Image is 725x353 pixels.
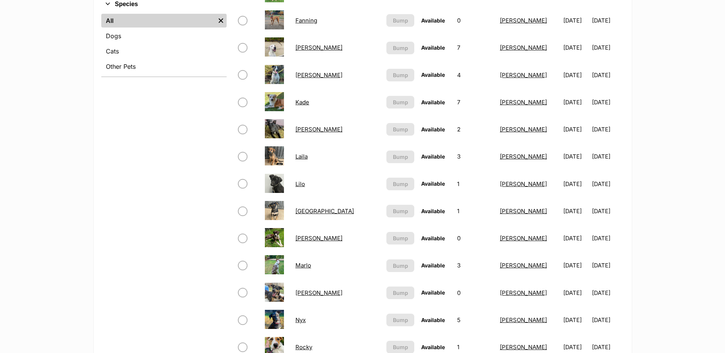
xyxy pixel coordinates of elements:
a: Dogs [101,29,227,43]
span: Available [421,99,445,105]
a: Kade [295,99,309,106]
a: [PERSON_NAME] [295,235,342,242]
span: Bump [393,98,408,106]
a: [PERSON_NAME] [295,44,342,51]
td: [DATE] [560,62,591,88]
td: [DATE] [560,225,591,251]
a: [PERSON_NAME] [500,17,547,24]
td: [DATE] [592,307,623,333]
td: [DATE] [560,143,591,170]
span: Available [421,180,445,187]
a: [PERSON_NAME] [500,207,547,215]
button: Bump [386,69,415,81]
td: [DATE] [560,307,591,333]
span: Bump [393,234,408,242]
a: [PERSON_NAME] [295,289,342,296]
span: Bump [393,71,408,79]
a: Other Pets [101,60,227,73]
a: Nyx [295,316,306,324]
a: [PERSON_NAME] [500,71,547,79]
span: Bump [393,125,408,133]
span: Bump [393,343,408,351]
a: Marlo [295,262,311,269]
span: Bump [393,180,408,188]
td: 3 [454,252,496,279]
button: Bump [386,42,415,54]
a: Rocky [295,343,312,351]
button: Bump [386,205,415,217]
button: Bump [386,14,415,27]
td: 0 [454,7,496,34]
td: [DATE] [592,171,623,197]
a: Lilo [295,180,305,188]
td: [DATE] [592,252,623,279]
a: Remove filter [215,14,227,28]
a: Laila [295,153,308,160]
td: [DATE] [560,89,591,115]
td: 7 [454,89,496,115]
span: Bump [393,262,408,270]
span: Bump [393,289,408,297]
td: [DATE] [592,143,623,170]
a: [PERSON_NAME] [500,153,547,160]
a: [PERSON_NAME] [500,99,547,106]
button: Bump [386,178,415,190]
span: Available [421,317,445,323]
td: [DATE] [560,7,591,34]
td: 3 [454,143,496,170]
span: Available [421,153,445,160]
button: Bump [386,287,415,299]
a: [PERSON_NAME] [295,126,342,133]
button: Bump [386,96,415,108]
img: Kellie [265,119,284,138]
a: [PERSON_NAME] [500,235,547,242]
span: Bump [393,316,408,324]
button: Bump [386,232,415,245]
a: Fanning [295,17,317,24]
a: [PERSON_NAME] [295,71,342,79]
button: Bump [386,259,415,272]
button: Bump [386,151,415,163]
td: [DATE] [592,62,623,88]
span: Available [421,344,445,350]
td: [DATE] [592,34,623,61]
td: [DATE] [592,198,623,224]
a: [GEOGRAPHIC_DATA] [295,207,354,215]
td: [DATE] [592,225,623,251]
span: Bump [393,207,408,215]
a: [PERSON_NAME] [500,262,547,269]
span: Bump [393,44,408,52]
td: 1 [454,171,496,197]
td: [DATE] [560,116,591,142]
span: Bump [393,16,408,24]
a: Cats [101,44,227,58]
td: [DATE] [592,116,623,142]
a: [PERSON_NAME] [500,44,547,51]
span: Available [421,208,445,214]
button: Bump [386,123,415,136]
span: Available [421,71,445,78]
a: [PERSON_NAME] [500,343,547,351]
td: [DATE] [560,198,591,224]
button: Bump [386,314,415,326]
span: Available [421,126,445,133]
div: Species [101,12,227,76]
span: Available [421,289,445,296]
td: 0 [454,225,496,251]
td: 7 [454,34,496,61]
span: Available [421,17,445,24]
td: 0 [454,280,496,306]
td: [DATE] [560,252,591,279]
a: [PERSON_NAME] [500,180,547,188]
a: [PERSON_NAME] [500,289,547,296]
span: Available [421,262,445,269]
td: 2 [454,116,496,142]
a: [PERSON_NAME] [500,316,547,324]
span: Bump [393,153,408,161]
td: 5 [454,307,496,333]
td: [DATE] [560,171,591,197]
td: [DATE] [592,7,623,34]
td: 1 [454,198,496,224]
a: [PERSON_NAME] [500,126,547,133]
img: Hector [265,65,284,84]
